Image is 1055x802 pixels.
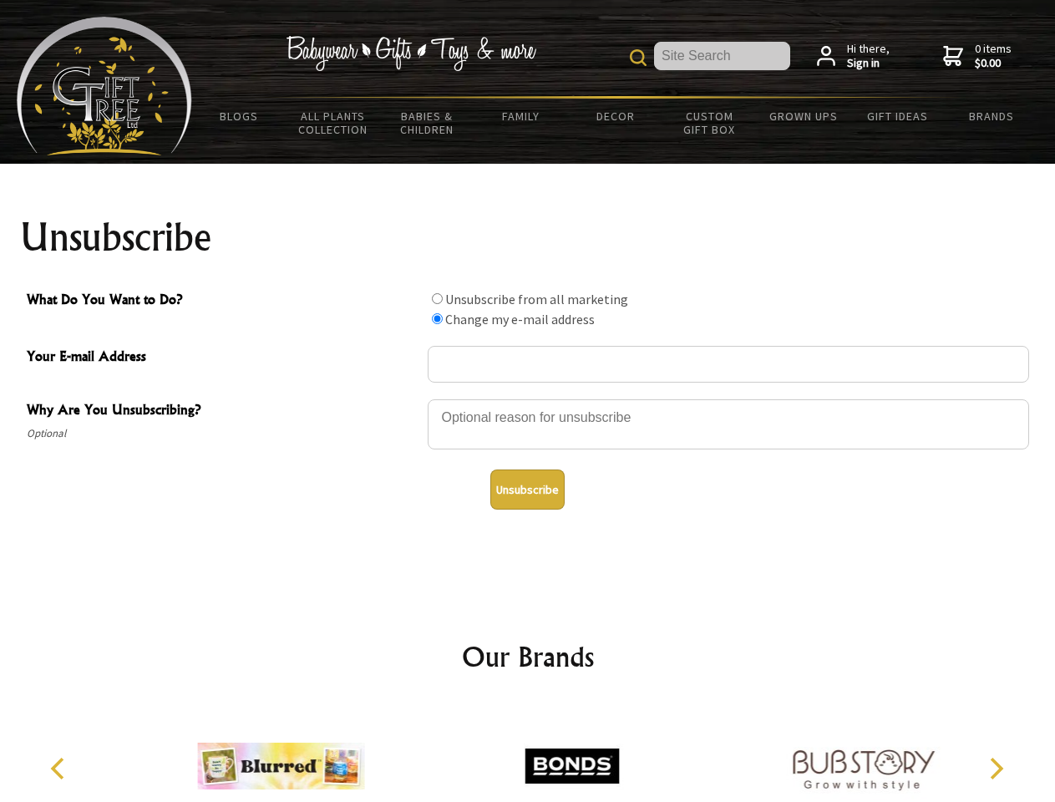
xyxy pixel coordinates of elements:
[630,49,647,66] img: product search
[380,99,474,147] a: Babies & Children
[975,41,1012,71] span: 0 items
[445,291,628,307] label: Unsubscribe from all marketing
[428,346,1029,383] input: Your E-mail Address
[977,750,1014,787] button: Next
[975,56,1012,71] strong: $0.00
[662,99,757,147] a: Custom Gift Box
[27,289,419,313] span: What Do You Want to Do?
[286,36,536,71] img: Babywear - Gifts - Toys & more
[17,17,192,155] img: Babyware - Gifts - Toys and more...
[428,399,1029,449] textarea: Why Are You Unsubscribing?
[432,293,443,304] input: What Do You Want to Do?
[945,99,1039,134] a: Brands
[445,311,595,327] label: Change my e-mail address
[654,42,790,70] input: Site Search
[192,99,287,134] a: BLOGS
[27,424,419,444] span: Optional
[943,42,1012,71] a: 0 items$0.00
[474,99,569,134] a: Family
[847,56,890,71] strong: Sign in
[568,99,662,134] a: Decor
[33,637,1022,677] h2: Our Brands
[850,99,945,134] a: Gift Ideas
[27,399,419,424] span: Why Are You Unsubscribing?
[42,750,79,787] button: Previous
[756,99,850,134] a: Grown Ups
[847,42,890,71] span: Hi there,
[490,470,565,510] button: Unsubscribe
[817,42,890,71] a: Hi there,Sign in
[432,313,443,324] input: What Do You Want to Do?
[27,346,419,370] span: Your E-mail Address
[287,99,381,147] a: All Plants Collection
[20,217,1036,257] h1: Unsubscribe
